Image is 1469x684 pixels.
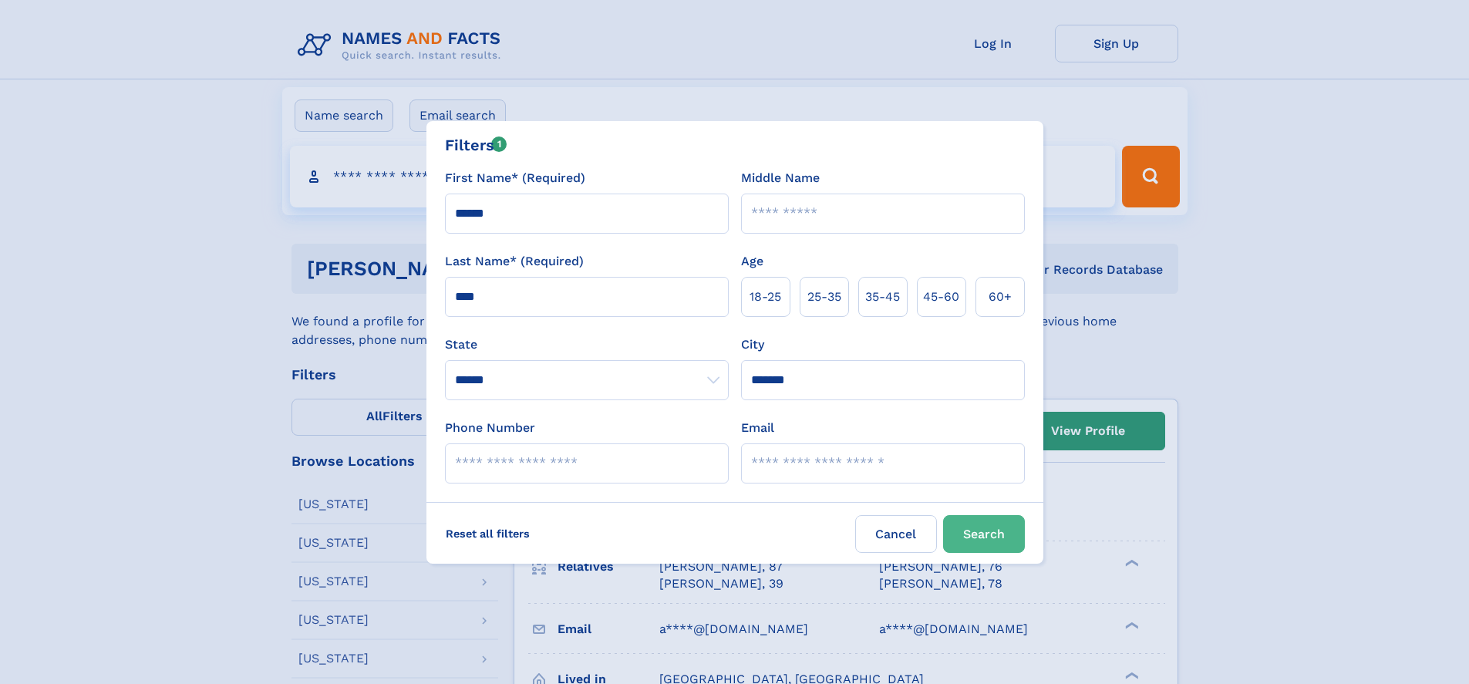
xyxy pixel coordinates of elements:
[436,515,540,552] label: Reset all filters
[741,335,764,354] label: City
[741,169,820,187] label: Middle Name
[445,335,729,354] label: State
[943,515,1025,553] button: Search
[807,288,841,306] span: 25‑35
[865,288,900,306] span: 35‑45
[750,288,781,306] span: 18‑25
[445,419,535,437] label: Phone Number
[741,252,763,271] label: Age
[445,252,584,271] label: Last Name* (Required)
[989,288,1012,306] span: 60+
[923,288,959,306] span: 45‑60
[741,419,774,437] label: Email
[445,169,585,187] label: First Name* (Required)
[445,133,507,157] div: Filters
[855,515,937,553] label: Cancel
